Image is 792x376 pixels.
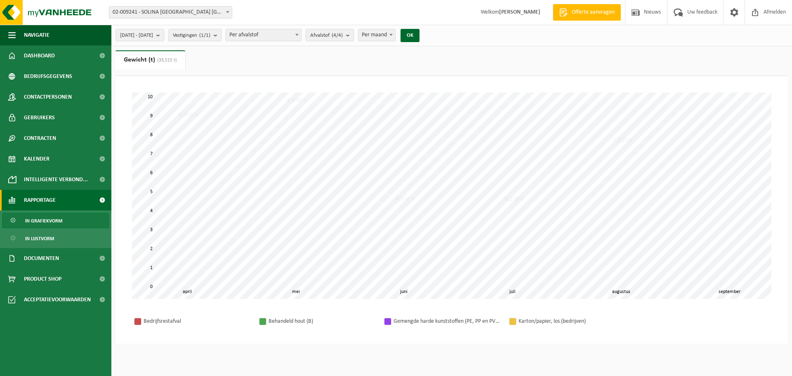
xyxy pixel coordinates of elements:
[570,8,617,17] span: Offerte aanvragen
[24,45,55,66] span: Dashboard
[115,50,185,69] a: Gewicht (t)
[199,33,210,38] count: (1/1)
[553,4,621,21] a: Offerte aanvragen
[155,58,177,63] span: (33,515 t)
[394,316,501,326] div: Gemengde harde kunststoffen (PE, PP en PVC), recycleerbaar (industrieel)
[306,29,354,41] button: Afvalstof(4/4)
[109,7,232,18] span: 02-009241 - SOLINA BELGIUM NV/AG - IZEGEM
[401,29,420,42] button: OK
[4,358,138,376] iframe: chat widget
[109,6,232,19] span: 02-009241 - SOLINA BELGIUM NV/AG - IZEGEM
[144,316,251,326] div: Bedrijfsrestafval
[24,190,56,210] span: Rapportage
[285,96,308,104] div: 9,350 t
[499,9,540,15] strong: [PERSON_NAME]
[25,231,54,246] span: In lijstvorm
[24,248,59,269] span: Documenten
[2,230,109,246] a: In lijstvorm
[24,66,72,87] span: Bedrijfsgegevens
[177,111,200,119] div: 8,605 t
[226,29,301,41] span: Per afvalstof
[24,269,61,289] span: Product Shop
[310,29,343,42] span: Afvalstof
[269,316,376,326] div: Behandeld hout (B)
[24,107,55,128] span: Gebruikers
[611,136,634,144] div: 7,250 t
[24,87,72,107] span: Contactpersonen
[519,316,626,326] div: Karton/papier, los (bedrijven)
[115,29,164,41] button: [DATE] - [DATE]
[2,213,109,228] a: In grafiekvorm
[24,289,91,310] span: Acceptatievoorwaarden
[358,29,395,41] span: Per maand
[25,213,62,229] span: In grafiekvorm
[120,29,153,42] span: [DATE] - [DATE]
[168,29,222,41] button: Vestigingen(1/1)
[24,169,88,190] span: Intelligente verbond...
[24,128,56,149] span: Contracten
[24,25,49,45] span: Navigatie
[502,195,526,203] div: 4,150 t
[173,29,210,42] span: Vestigingen
[332,33,343,38] count: (4/4)
[24,149,49,169] span: Kalender
[394,195,417,203] div: 4,160 t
